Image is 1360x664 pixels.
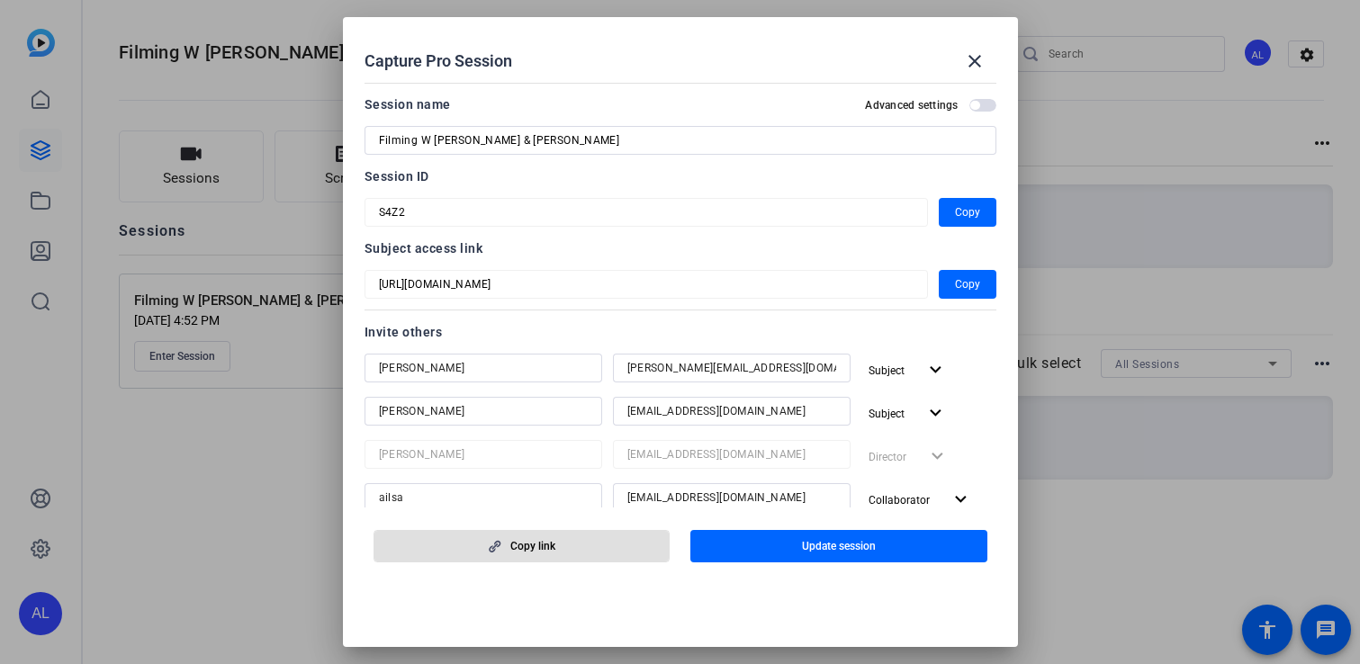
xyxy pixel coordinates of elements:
button: Update session [690,530,987,562]
button: Copy [939,270,996,299]
div: Session ID [365,166,996,187]
button: Collaborator [861,483,979,516]
input: Session OTP [379,202,914,223]
span: Subject [869,408,905,420]
input: Name... [379,357,588,379]
span: Copy link [510,539,555,553]
input: Session OTP [379,274,914,295]
button: Subject [861,354,954,386]
input: Name... [379,487,588,508]
mat-icon: expand_more [950,489,972,511]
input: Name... [379,444,588,465]
span: Collaborator [869,494,930,507]
input: Name... [379,400,588,422]
span: Subject [869,364,905,377]
mat-icon: close [964,50,986,72]
h2: Advanced settings [865,98,958,112]
button: Subject [861,397,954,429]
div: Capture Pro Session [365,40,996,83]
button: Copy link [374,530,671,562]
input: Enter Session Name [379,130,982,151]
mat-icon: expand_more [924,359,947,381]
mat-icon: expand_more [924,402,947,425]
input: Email... [627,487,836,508]
input: Email... [627,400,836,422]
div: Invite others [365,321,996,343]
span: Copy [955,202,980,223]
span: Copy [955,274,980,295]
div: Session name [365,94,451,115]
input: Email... [627,357,836,379]
input: Email... [627,444,836,465]
button: Copy [939,198,996,227]
span: Update session [802,539,876,553]
div: Subject access link [365,238,996,259]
